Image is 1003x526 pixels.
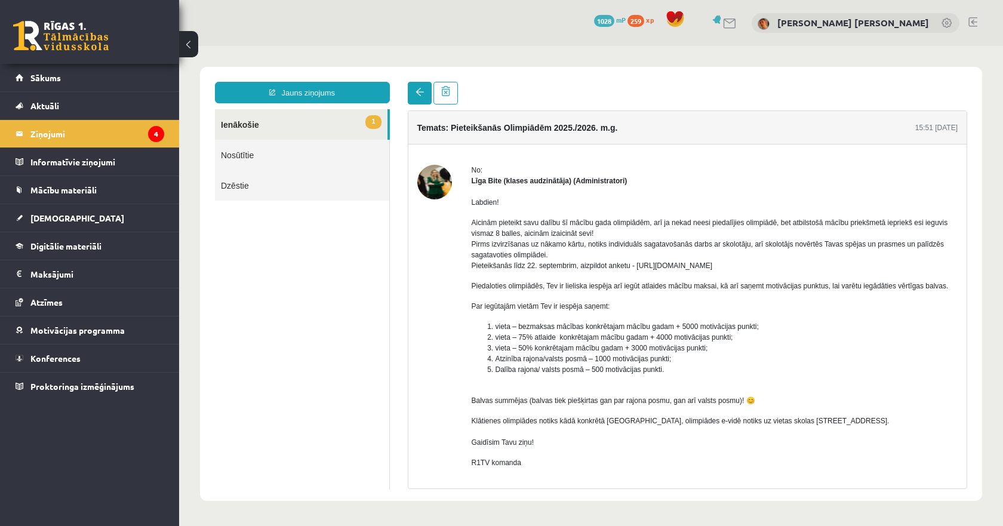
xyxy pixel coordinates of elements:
a: Digitālie materiāli [16,232,164,260]
a: [PERSON_NAME] [PERSON_NAME] [777,17,929,29]
a: Atzīmes [16,288,164,316]
i: 4 [148,126,164,142]
a: [DEMOGRAPHIC_DATA] [16,204,164,232]
a: Aktuāli [16,92,164,119]
span: 259 [627,15,644,27]
div: No: [293,119,779,130]
p: Labdien! [293,151,779,162]
span: mP [616,15,626,24]
li: Dalība rajona/ valsts posmā – 500 motivācijas punkti. [316,318,779,329]
li: vieta – 50% konkrētajam mācību gadam + 3000 motivācijas punkti; [316,297,779,307]
a: Informatīvie ziņojumi [16,148,164,176]
li: vieta – 75% atlaide konkrētajam mācību gadam + 4000 motivācijas punkti; [316,286,779,297]
span: 1028 [594,15,614,27]
span: Motivācijas programma [30,325,125,336]
a: Proktoringa izmēģinājums [16,373,164,400]
span: Mācību materiāli [30,184,97,195]
a: Konferences [16,344,164,372]
p: R1TV komanda [293,411,779,422]
legend: Ziņojumi [30,120,164,147]
span: Aktuāli [30,100,59,111]
span: Proktoringa izmēģinājums [30,381,134,392]
a: Motivācijas programma [16,316,164,344]
span: Atzīmes [30,297,63,307]
span: Konferences [30,353,81,364]
a: 1Ienākošie [36,63,208,94]
span: [DEMOGRAPHIC_DATA] [30,213,124,223]
div: 15:51 [DATE] [736,76,779,87]
a: Maksājumi [16,260,164,288]
span: Sākums [30,72,61,83]
a: Ziņojumi4 [16,120,164,147]
a: Dzēstie [36,124,210,155]
img: Līga Bite (klases audzinātāja) [238,119,273,153]
span: xp [646,15,654,24]
p: Klātienes olimpiādes notiks kādā konkrētā [GEOGRAPHIC_DATA], olimpiādes e-vidē notiks uz vietas s... [293,370,779,402]
a: Nosūtītie [36,94,210,124]
p: Par iegūtajām vietām Tev ir iespēja saņemt: [293,255,779,266]
span: Digitālie materiāli [30,241,101,251]
a: 1028 mP [594,15,626,24]
span: 1 [186,69,202,83]
legend: Maksājumi [30,260,164,288]
a: Sākums [16,64,164,91]
li: vieta – bezmaksas mācības konkrētajam mācību gadam + 5000 motivācijas punkti; [316,275,779,286]
img: Kristiāns Aleksandrs Šramko [758,18,770,30]
p: Balvas summējas (balvas tiek piešķirtas gan par rajona posmu, gan arī valsts posmu)! 😊 [293,349,779,360]
a: Rīgas 1. Tālmācības vidusskola [13,21,109,51]
p: Piedaloties olimpiādēs, Tev ir lieliska iespēja arī iegūt atlaides mācību maksai, kā arī saņemt m... [293,235,779,245]
a: 259 xp [627,15,660,24]
a: Mācību materiāli [16,176,164,204]
li: Atzinība rajona/valsts posmā – 1000 motivācijas punkti; [316,307,779,318]
h4: Temats: Pieteikšanās Olimpiādēm 2025./2026. m.g. [238,77,439,87]
a: Jauns ziņojums [36,36,211,57]
legend: Informatīvie ziņojumi [30,148,164,176]
p: Aicinām pieteikt savu dalību šī mācību gada olimpiādēm, arī ja nekad neesi piedalījies olimpiādē,... [293,171,779,225]
strong: Līga Bite (klases audzinātāja) (Administratori) [293,131,448,139]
